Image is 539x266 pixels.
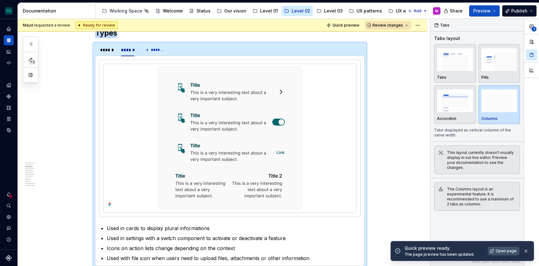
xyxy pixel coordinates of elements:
[437,116,456,121] p: Accordion
[100,6,152,16] a: Working Space
[435,8,438,13] div: M
[224,8,246,14] div: Our vision
[4,201,14,211] button: Search ⌘K
[333,23,359,28] span: Quick preview
[5,7,12,15] img: 418c6d47-6da6-4103-8b13-b5999f8989a1.png
[292,8,310,14] div: Level 02
[481,116,498,121] p: Columns
[197,8,211,14] div: Status
[447,150,516,170] div: This layout currently doesn't visually display in our live editor. Preview your documentation to ...
[163,8,183,14] div: Welcome
[450,8,463,14] span: Share
[469,5,500,17] button: Preview
[153,6,185,16] a: Welcome
[282,6,313,16] a: Level 02
[441,5,467,17] button: Share
[434,35,460,42] div: Tabs layout
[386,6,420,16] a: UX writing
[434,128,520,138] p: Tabs displayed as vertical columns of the same width.
[4,80,14,90] a: Design tokens
[107,254,361,262] p: Used with file icon when users need to upload files, attachments or other information
[496,249,517,254] span: Open page
[372,23,403,28] span: Review changes
[478,44,520,83] button: placeholderPills
[314,6,345,16] a: Level 03
[396,8,418,14] div: UX writing
[260,8,278,14] div: Level 01
[6,255,12,261] svg: Supernova Logo
[4,91,14,101] a: Components
[109,8,142,14] div: Working Space
[447,187,516,207] div: The Columns layout is an experimental feature. It is recommended to use a maximum of 2 tabs as co...
[4,212,14,222] a: Settings
[23,8,93,14] div: Documentation
[437,48,473,71] img: placeholder
[4,35,14,45] a: Documentation
[481,48,517,71] img: placeholder
[324,8,343,14] div: Level 03
[481,89,517,112] img: placeholder
[405,245,484,251] div: Quick preview ready.
[214,6,249,16] a: Our vision
[4,190,14,199] button: Notifications
[532,27,537,32] span: 1
[365,21,411,30] button: Review changes
[406,7,429,15] button: Add
[4,58,14,68] a: Code automation
[405,252,484,257] div: The page preview has been updated.
[478,85,520,124] button: placeholderColumns
[473,8,491,14] span: Preview
[434,44,476,83] button: placeholderTabs
[187,6,213,16] a: Status
[4,24,14,34] a: Home
[437,89,473,112] img: placeholder
[95,28,365,38] h2: Types
[347,6,385,16] a: UX patterns
[4,103,14,113] a: Assets
[325,21,362,30] button: Quick preview
[29,60,36,65] span: 73
[481,75,489,80] p: Pills
[107,244,361,252] p: Icons on action lists change depending on the context
[414,8,421,13] span: Add
[107,224,361,232] p: Used in cards to display plural informations
[4,223,14,233] button: Contact support
[4,47,14,57] a: Analytics
[488,247,519,255] a: Open page
[4,114,14,124] a: Storybook stories
[357,8,382,14] div: UX patterns
[250,6,280,16] a: Level 01
[4,125,14,135] a: Data sources
[23,23,33,27] span: Maud
[437,75,446,80] p: Tabs
[99,60,361,262] section-item: Action
[75,22,118,29] div: Ready for review
[434,85,476,124] button: placeholderAccordion
[502,5,537,17] button: Publish
[107,234,361,242] p: Used in settings with a switch component to activate or deactivate a feature
[23,23,70,28] span: requested a review.
[511,8,527,14] span: Publish
[100,5,405,17] div: Page tree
